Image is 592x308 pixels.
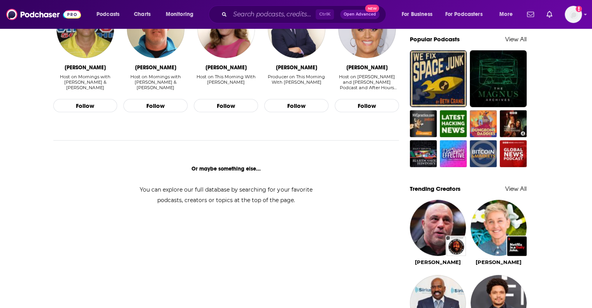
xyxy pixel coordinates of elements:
a: Joe Rogan [415,259,461,265]
button: open menu [440,8,494,21]
div: Or maybe something else... [53,165,399,172]
span: Podcasts [97,9,119,20]
div: Host on Mornings with [PERSON_NAME] & [PERSON_NAME] [123,74,188,90]
span: Ctrl K [316,9,334,19]
div: Producer on This Morning With Gordon Deal [264,74,328,91]
img: Dungeons and Daddies [470,110,497,137]
div: Host on Mornings with [PERSON_NAME] & [PERSON_NAME] [53,74,118,90]
button: Follow [194,99,258,112]
a: Popular Podcasts [410,35,460,43]
button: open menu [494,8,522,21]
span: New [365,5,379,12]
button: Open AdvancedNew [340,10,379,19]
span: More [499,9,513,20]
img: Netflix Is A Daily Joke [507,236,527,256]
a: Ellen DeGeneres [476,259,522,265]
img: It's Super Effective: A Pokemon Podcast [440,140,467,167]
a: Show notifications dropdown [543,8,555,21]
img: Joe Rogan [410,200,466,256]
div: Heidi Hamilton [346,64,388,71]
button: Follow [123,99,188,112]
img: The Lovecraft Investigations [500,110,527,137]
button: open menu [160,8,204,21]
img: Ellen DeGeneres [471,200,527,256]
button: open menu [396,8,442,21]
div: Mike Gavin [276,64,317,71]
span: Charts [134,9,151,20]
img: Latest Hacking News [440,110,467,137]
div: Host on This Morning With [PERSON_NAME] [194,74,258,85]
span: For Podcasters [445,9,483,20]
div: Host on Heidi and Frank Podcast and After Hours with Heidi and F… [335,74,399,91]
img: Bitcoin & Markets [470,140,497,167]
div: Search podcasts, credits, & more... [216,5,393,23]
div: Greg Gaston [65,64,106,71]
div: Eli Savoie [135,64,176,71]
div: Producer on This Morning With [PERSON_NAME] [264,74,328,85]
div: Host on [PERSON_NAME] and [PERSON_NAME] Podcast and After Hours with [PERSON_NAME] and F… [335,74,399,90]
a: Charts [129,8,155,21]
img: We Fix Space Junk [410,50,467,107]
button: Follow [53,99,118,112]
a: Show notifications dropdown [524,8,537,21]
input: Search podcasts, credits, & more... [230,8,316,21]
div: Jennifer Kushinka [206,64,247,71]
span: For Business [402,9,432,20]
button: Show profile menu [565,6,582,23]
img: The Joe Rogan Experience [446,236,466,256]
svg: Add a profile image [576,6,582,12]
img: Global News Podcast [500,140,527,167]
button: Follow [264,99,328,112]
div: You can explore our full database by searching for your favorite podcasts, creators or topics at ... [130,185,322,206]
div: Host on Mornings with Greg & Eli [53,74,118,91]
div: Host on This Morning With Gordon Deal [194,74,258,91]
img: Podchaser - Follow, Share and Rate Podcasts [6,7,81,22]
button: Follow [335,99,399,112]
a: View All [505,35,527,43]
img: The NVCpractice.com Podcast [410,110,437,137]
a: Trending Creators [410,185,460,192]
img: Dan Carlin's Hardcore History [410,140,437,167]
span: Logged in as jazmincmiller [565,6,582,23]
button: open menu [91,8,130,21]
img: User Profile [565,6,582,23]
span: Open Advanced [344,12,376,16]
img: The Magnus Archives [470,50,527,107]
a: View All [505,185,527,192]
span: Monitoring [166,9,193,20]
div: Host on Mornings with Greg & Eli [123,74,188,91]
